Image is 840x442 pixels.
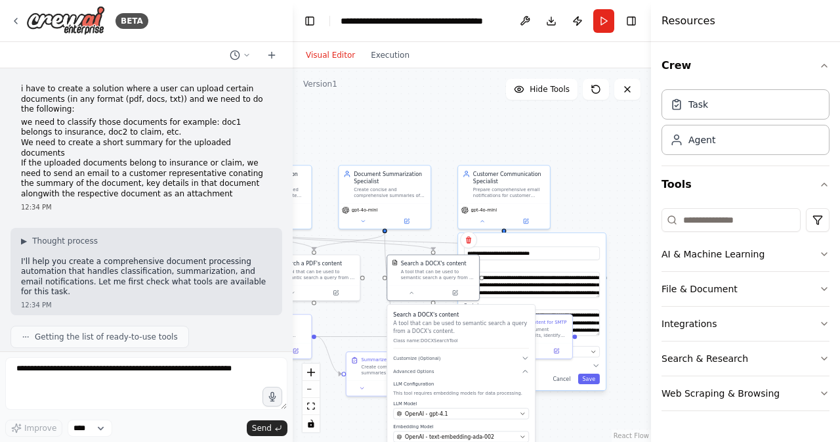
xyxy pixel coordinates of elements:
[464,302,600,308] label: Backstory
[457,165,551,229] div: Customer Communication SpecialistPrepare comprehensive email notifications for customer represent...
[21,138,272,158] li: We need to create a short summary for the uploaded documents
[393,408,529,419] button: OpenAI - gpt-4.1
[235,170,307,185] div: Document Classification Specialist
[543,347,569,356] button: Open in side panel
[21,257,272,298] p: I'll help you create a comprehensive document processing automation that handles classification, ...
[661,13,715,29] h4: Resources
[310,233,388,250] g: Edge from 0a8a32ee-bba9-41e4-a884-4befd3785b35 to b4c3dec9-f854-41bf-859d-0df49b507788
[26,6,105,35] img: Logo
[393,390,529,396] p: This tool requires embedding models for data processing.
[303,398,320,415] button: fit view
[219,165,312,229] div: Document Classification SpecialistAccurately classify uploaded documents into appropriate categor...
[393,338,529,343] p: Class name: DOCXSearchTool
[266,217,308,226] button: Open in side panel
[530,84,570,95] span: Hide Tools
[393,311,529,318] h3: Search a DOCX's content
[21,300,272,310] div: 12:34 PM
[316,333,342,378] g: Edge from 5bf41d63-5fd2-4a50-b2b7-bb096eb1f37f to 53c7599e-a707-464a-8313-79f6073365e5
[247,420,287,436] button: Send
[471,207,497,213] span: gpt-4o-mini
[262,233,560,250] g: Edge from e04225a6-4aea-4dc2-b9d8-97ee096565e4 to fd6b4818-5fd6-4af6-b659-fd497aaea3b9
[303,79,337,89] div: Version 1
[578,374,600,384] button: Save
[393,368,434,374] span: Advanced Options
[549,374,576,384] button: Cancel
[393,401,529,407] label: LLM Model
[464,346,600,357] button: OpenAI - gpt-4o-mini
[381,233,396,347] g: Edge from 0a8a32ee-bba9-41e4-a884-4befd3785b35 to 53c7599e-a707-464a-8313-79f6073365e5
[473,170,545,185] div: Customer Communication Specialist
[506,79,577,100] button: Hide Tools
[303,364,320,432] div: React Flow controls
[495,319,567,325] div: Prepare Email Content for SMTP
[661,307,829,341] button: Integrations
[5,420,62,437] button: Improve
[354,170,426,185] div: Document Summarization Specialist
[661,84,829,166] div: Crew
[21,118,272,138] li: we need to classify those documents for example: doc1 belongs to insurance, doc2 to claim, etc.
[224,47,256,63] button: Switch to previous chat
[252,423,272,433] span: Send
[341,14,488,28] nav: breadcrumb
[21,236,98,246] button: ▶Thought process
[480,314,573,359] div: Prepare Email Content for SMTPBased on the document classification results, identify documents ca...
[354,187,426,198] div: Create concise and comprehensive summaries of documents, extracting key information, important de...
[622,12,640,30] button: Hide right sidebar
[661,272,829,306] button: File & Document
[21,202,272,212] div: 12:34 PM
[315,288,357,298] button: Open in side panel
[316,333,476,340] g: Edge from 5bf41d63-5fd2-4a50-b2b7-bb096eb1f37f to 7a24dc46-501c-4913-a0db-13fa7b659ea6
[614,432,649,439] a: React Flow attribution
[283,347,308,356] button: Open in side panel
[460,231,477,248] button: Delete node
[661,166,829,203] button: Tools
[473,187,545,198] div: Prepare comprehensive email notifications for customer representatives when insurance or claims d...
[262,387,282,407] button: Click to speak your automation idea
[393,381,529,387] label: LLM Configuration
[393,320,529,335] p: A tool that can be used to semantic search a query from a DOCX's content.
[377,384,408,393] button: No output available
[21,236,27,246] span: ▶
[393,355,440,361] span: Customize (Optional)
[32,236,98,246] span: Thought process
[301,12,319,30] button: Hide left sidebar
[338,165,431,229] div: Document Summarization SpecialistCreate concise and comprehensive summaries of documents, extract...
[393,355,529,362] button: Customize (Optional)
[363,47,417,63] button: Execution
[235,187,307,198] div: Accurately classify uploaded documents into appropriate categories such as insurance, claims, leg...
[21,158,272,199] li: If the uploaded documents belong to insurance or claim, we need to send an email to a customer re...
[262,233,437,250] g: Edge from e04225a6-4aea-4dc2-b9d8-97ee096565e4 to 6d1cb92c-89e8-4373-9ea3-6c451ab1513f
[661,47,829,84] button: Crew
[387,254,480,301] div: DOCXSearchToolSearch a DOCX's contentA tool that can be used to semantic search a query from a DO...
[392,259,398,265] img: DOCXSearchTool
[303,364,320,381] button: zoom in
[661,376,829,410] button: Web Scraping & Browsing
[282,269,355,280] div: A tool that can be used to semantic search a query from a PDF's content.
[434,288,476,298] button: Open in side panel
[219,314,312,359] div: Analyze and classify each uploaded document from {document_paths} to determine their category (in...
[393,424,529,430] label: Embedding Model
[464,340,600,346] label: Model
[405,433,494,440] span: OpenAI - text-embedding-ada-002
[661,203,829,422] div: Tools
[661,342,829,376] button: Search & Research
[505,217,547,226] button: Open in side panel
[352,207,378,213] span: gpt-4o-mini
[688,133,715,146] div: Agent
[495,327,568,339] div: Based on the document classification results, identify documents categorized as "insurance" or "c...
[661,237,829,271] button: AI & Machine Learning
[401,269,474,280] div: A tool that can be used to semantic search a query from a DOCX's content.
[21,84,272,115] p: i have to create a solution where a user can upload certain documents (in any format (pdf, docs, ...
[464,239,600,245] label: Role
[346,351,439,397] div: Summarize DocumentsCreate comprehensive summaries for each document from {document_paths}. For ea...
[362,357,414,363] div: Summarize Documents
[464,265,600,271] label: Goal
[261,47,282,63] button: Start a new chat
[362,364,434,376] div: Create comprehensive summaries for each document from {document_paths}. For each document, extrac...
[298,47,363,63] button: Visual Editor
[303,415,320,432] button: toggle interactivity
[24,423,56,433] span: Improve
[401,259,467,267] div: Search a DOCX's content
[385,217,427,226] button: Open in side panel
[115,13,148,29] div: BETA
